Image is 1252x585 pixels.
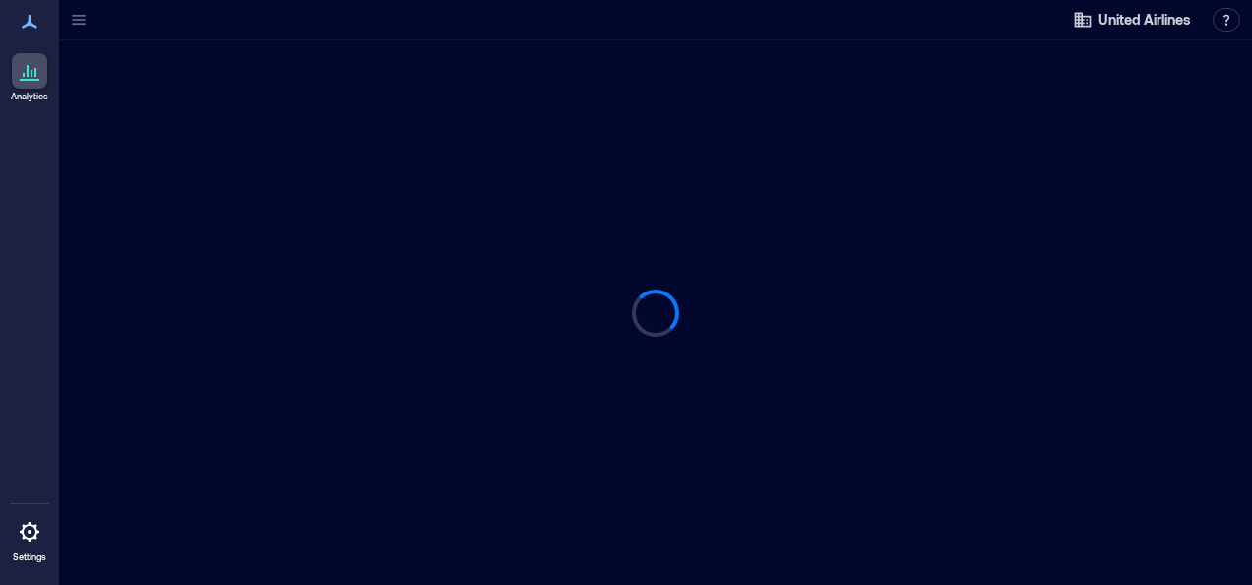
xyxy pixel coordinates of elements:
[13,552,46,563] p: Settings
[1098,10,1191,30] span: United Airlines
[11,91,48,102] p: Analytics
[6,508,53,569] a: Settings
[5,47,54,108] a: Analytics
[1067,4,1197,35] button: United Airlines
